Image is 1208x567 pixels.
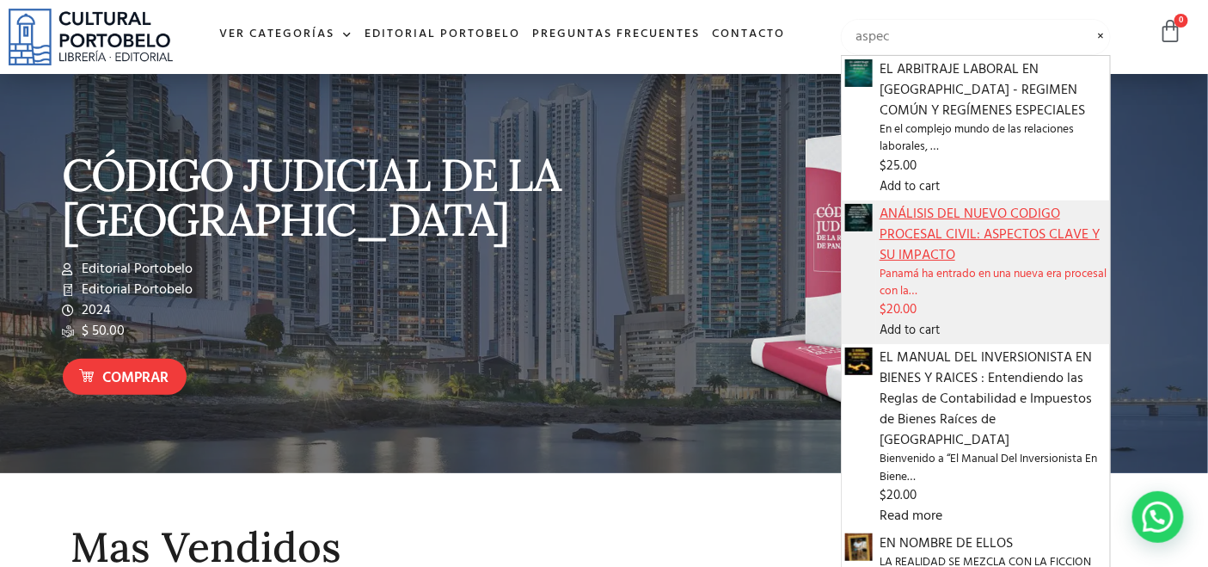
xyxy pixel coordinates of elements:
[77,321,125,342] span: $ 50.00
[880,485,886,506] span: $
[880,204,1107,266] span: ANÁLISIS DEL NUEVO CODIGO PROCESAL CIVIL: ASPECTOS CLAVE Y SU IMPACTO
[359,16,526,53] a: Editorial Portobelo
[880,156,917,176] bdi: 25.00
[63,359,187,396] a: Comprar
[213,16,359,53] a: Ver Categorías
[841,19,1111,55] input: Búsqueda
[880,204,1107,321] a: ANÁLISIS DEL NUEVO CODIGO PROCESAL CIVIL: ASPECTOS CLAVE Y SU IMPACTOPanamá ha entrado en una nue...
[880,121,1107,157] span: En el complejo mundo de las relaciones laborales, …
[77,300,111,321] span: 2024
[880,299,886,320] span: $
[845,348,873,375] img: RP77216
[845,350,873,373] a: EL MANUAL DEL INVERSIONISTA EN BIENES Y RAICES : Entendiendo las Reglas de Contabilidad e Impuest...
[880,348,1107,506] a: EL MANUAL DEL INVERSIONISTA EN BIENES Y RAICES : Entendiendo las Reglas de Contabilidad e Impuest...
[880,299,917,320] bdi: 20.00
[880,451,1107,486] span: Bienvenido a “El Manual Del Inversionista En Biene…
[880,485,917,506] bdi: 20.00
[845,536,873,558] a: EN NOMBRE DE ELLOS
[880,266,1107,301] span: Panamá ha entrado en una nueva era procesal con la…
[526,16,706,53] a: Preguntas frecuentes
[880,321,940,341] a: Add to cart: “ANÁLISIS DEL NUEVO CODIGO PROCESAL CIVIL: ASPECTOS CLAVE Y SU IMPACTO”
[880,59,1107,121] span: EL ARBITRAJE LABORAL EN [GEOGRAPHIC_DATA] - REGIMEN COMÚN Y REGÍMENES ESPECIALES
[1159,19,1183,44] a: 0
[880,348,1107,451] span: EL MANUAL DEL INVERSIONISTA EN BIENES Y RAICES : Entendiendo las Reglas de Contabilidad e Impuest...
[1090,27,1111,28] span: Limpiar
[77,259,193,280] span: Editorial Portobelo
[1132,491,1184,543] div: Contactar por WhatsApp
[880,505,942,527] a: Read more about “EL MANUAL DEL INVERSIONISTA EN BIENES Y RAICES : Entendiendo las Reglas de Conta...
[845,204,873,231] img: Captura de pantalla 2025-09-02 115825
[77,280,193,300] span: Editorial Portobelo
[880,156,886,176] span: $
[63,152,596,242] p: CÓDIGO JUDICIAL DE LA [GEOGRAPHIC_DATA]
[845,206,873,229] a: ANÁLISIS DEL NUEVO CODIGO PROCESAL CIVIL: ASPECTOS CLAVE Y SU IMPACTO
[845,533,873,561] img: PORTADA-EN-NOMBRE-DE-ELLOS
[880,177,940,197] a: Add to cart: “EL ARBITRAJE LABORAL EN PANAMÁ - REGIMEN COMÚN Y REGÍMENES ESPECIALES”
[1174,14,1188,28] span: 0
[845,59,873,87] img: ARBITRAJE-LABORAL-1
[880,59,1107,176] a: EL ARBITRAJE LABORAL EN [GEOGRAPHIC_DATA] - REGIMEN COMÚN Y REGÍMENES ESPECIALESEn el complejo mu...
[845,62,873,84] a: EL ARBITRAJE LABORAL EN PANAMÁ - REGIMEN COMÚN Y REGÍMENES ESPECIALES
[706,16,791,53] a: Contacto
[880,533,1107,554] span: EN NOMBRE DE ELLOS
[103,367,169,390] span: Comprar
